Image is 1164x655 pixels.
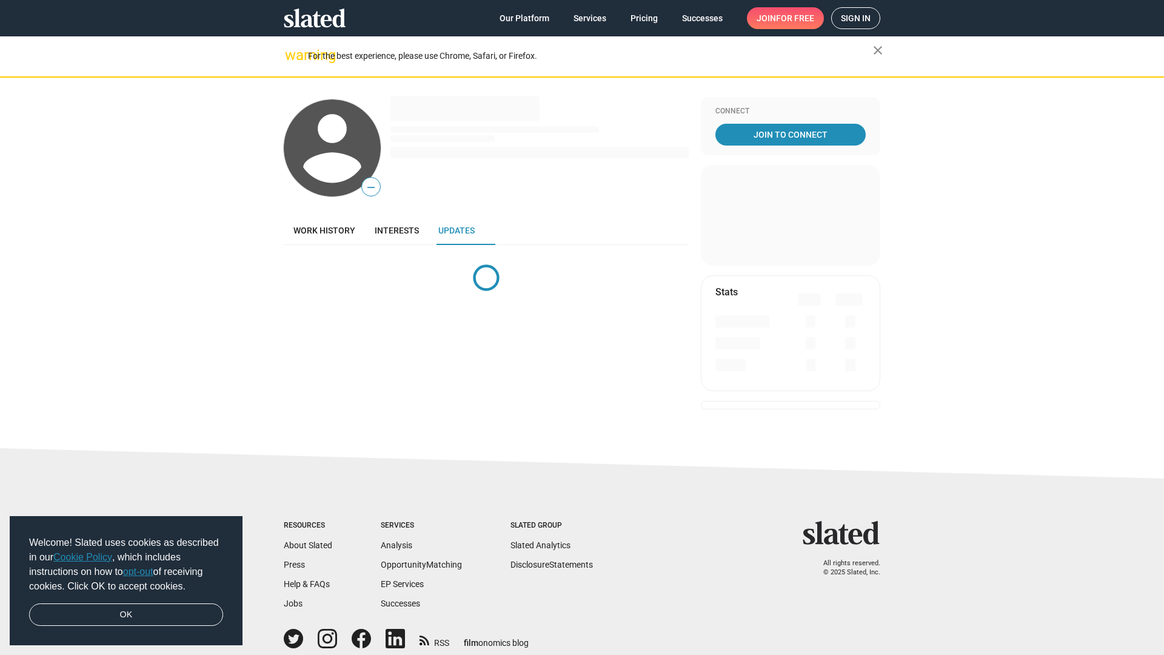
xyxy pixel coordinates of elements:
a: Slated Analytics [510,540,570,550]
span: Interests [375,226,419,235]
span: Our Platform [500,7,549,29]
a: Updates [429,216,484,245]
div: For the best experience, please use Chrome, Safari, or Firefox. [308,48,873,64]
span: Welcome! Slated uses cookies as described in our , which includes instructions on how to of recei... [29,536,223,594]
span: Services [574,7,606,29]
a: Join To Connect [715,124,866,146]
span: Updates [438,226,475,235]
a: Interests [365,216,429,245]
a: filmonomics blog [464,628,529,649]
a: Cookie Policy [53,552,112,562]
span: — [362,180,380,195]
a: opt-out [123,566,153,577]
div: Resources [284,521,332,531]
a: Successes [672,7,732,29]
mat-icon: close [871,43,885,58]
p: All rights reserved. © 2025 Slated, Inc. [811,559,880,577]
span: Pricing [630,7,658,29]
a: Work history [284,216,365,245]
a: About Slated [284,540,332,550]
a: DisclosureStatements [510,560,593,569]
div: Services [381,521,462,531]
div: Connect [715,107,866,116]
div: cookieconsent [10,516,242,646]
a: Pricing [621,7,667,29]
span: Join [757,7,814,29]
a: Press [284,560,305,569]
a: Help & FAQs [284,579,330,589]
mat-icon: warning [285,48,299,62]
a: RSS [420,630,449,649]
a: Analysis [381,540,412,550]
span: Join To Connect [718,124,863,146]
mat-card-title: Stats [715,286,738,298]
a: Services [564,7,616,29]
a: EP Services [381,579,424,589]
a: dismiss cookie message [29,603,223,626]
a: Jobs [284,599,303,608]
a: Successes [381,599,420,608]
div: Slated Group [510,521,593,531]
span: Work history [293,226,355,235]
a: Sign in [831,7,880,29]
span: Successes [682,7,723,29]
a: Joinfor free [747,7,824,29]
span: film [464,638,478,648]
span: Sign in [841,8,871,29]
a: Our Platform [490,7,559,29]
a: OpportunityMatching [381,560,462,569]
span: for free [776,7,814,29]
